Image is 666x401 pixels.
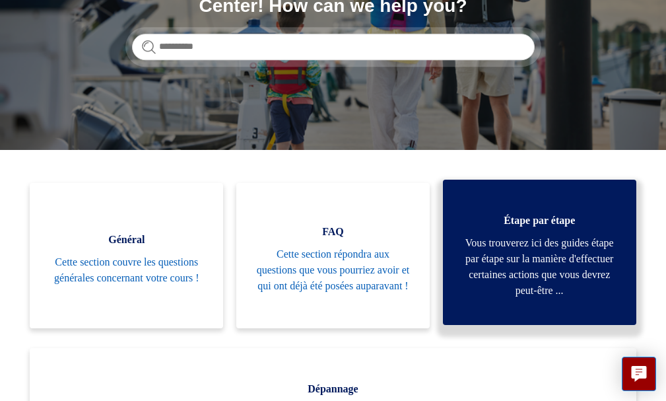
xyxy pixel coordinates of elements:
[443,180,636,325] a: Étape par étape Vous trouverez ici des guides étape par étape sur la manière d'effectuer certaine...
[50,232,203,248] span: Général
[463,213,616,229] span: Étape par étape
[132,34,535,60] input: Rechercher
[50,381,616,397] span: Dépannage
[622,357,656,391] button: Live chat
[236,183,430,328] a: FAQ Cette section répondra aux questions que vous pourriez avoir et qui ont déjà été posées aupar...
[256,246,410,294] span: Cette section répondra aux questions que vous pourriez avoir et qui ont déjà été posées auparavant !
[463,235,616,299] span: Vous trouverez ici des guides étape par étape sur la manière d'effectuer certaines actions que vo...
[256,224,410,240] span: FAQ
[30,183,223,328] a: Général Cette section couvre les questions générales concernant votre cours !
[50,254,203,286] span: Cette section couvre les questions générales concernant votre cours !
